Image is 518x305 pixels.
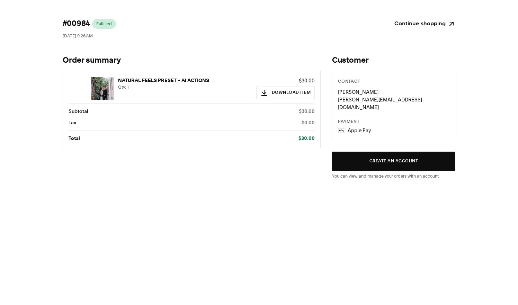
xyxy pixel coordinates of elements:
span: [PERSON_NAME][EMAIL_ADDRESS][DOMAIN_NAME] [338,97,422,110]
span: Payment [338,120,359,124]
p: $30.00 [299,108,315,115]
p: NATURAL FEELS PRESET + AI ACTIONS [118,77,252,84]
span: Qty: 1 [118,84,129,90]
p: Apple Pay [348,127,371,134]
p: Subtotal [69,108,88,115]
span: You can view and manage your orders with an account. [332,173,440,179]
h1: Order summary [63,56,321,65]
button: Download Item [256,87,315,99]
span: [PERSON_NAME] [338,89,378,95]
a: Continue shopping [394,19,455,29]
p: Tax [69,119,76,127]
p: $0.00 [302,119,315,127]
span: Contact [338,80,360,84]
span: [DATE] 9:26 AM [63,33,93,38]
p: $30.00 [298,135,315,142]
img: NATURAL FEELS PRESET + AI ACTIONS [91,77,114,100]
button: Create an account [332,152,455,171]
p: Total [69,135,80,142]
h2: Customer [332,56,455,65]
span: #00984 [63,19,90,29]
p: $30.00 [256,77,315,84]
span: Fulfilled [96,21,112,27]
